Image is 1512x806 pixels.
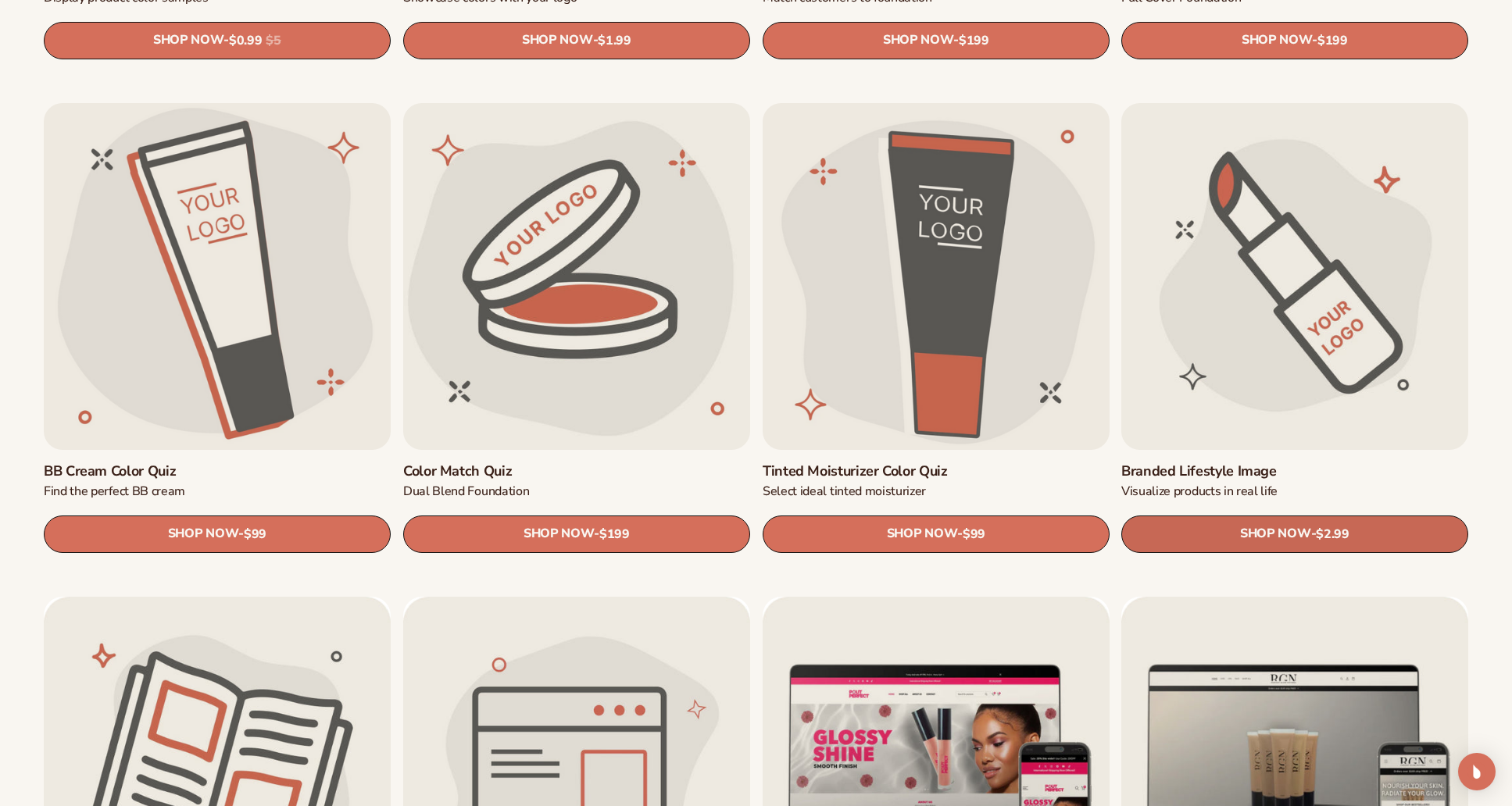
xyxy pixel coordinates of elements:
[763,22,1110,59] a: SHOP NOW- $199
[763,515,1110,553] a: SHOP NOW- $99
[598,34,631,48] span: $1.99
[44,515,391,553] a: SHOP NOW- $99
[229,34,262,48] span: $0.99
[1240,526,1310,541] span: SHOP NOW
[403,515,750,553] a: SHOP NOW- $199
[1242,34,1312,48] span: SHOP NOW
[403,22,750,59] a: SHOP NOW- $1.99
[962,527,985,542] span: $99
[886,526,956,541] span: SHOP NOW
[403,462,750,480] a: Color Match Quiz
[1458,753,1496,790] div: Open Intercom Messenger
[168,526,238,541] span: SHOP NOW
[1121,462,1468,480] a: Branded Lifestyle Image
[1121,515,1468,553] a: SHOP NOW- $2.99
[522,34,592,48] span: SHOP NOW
[959,34,989,48] span: $199
[763,462,1110,480] a: Tinted Moisturizer Color Quiz
[599,527,630,542] span: $199
[1316,527,1349,542] span: $2.99
[524,526,594,541] span: SHOP NOW
[153,34,223,48] span: SHOP NOW
[266,34,281,48] s: $5
[44,462,391,480] a: BB Cream Color Quiz
[1121,22,1468,59] a: SHOP NOW- $199
[1317,34,1348,48] span: $199
[244,527,266,542] span: $99
[882,34,953,48] span: SHOP NOW
[44,22,391,59] a: SHOP NOW- $0.99 $5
